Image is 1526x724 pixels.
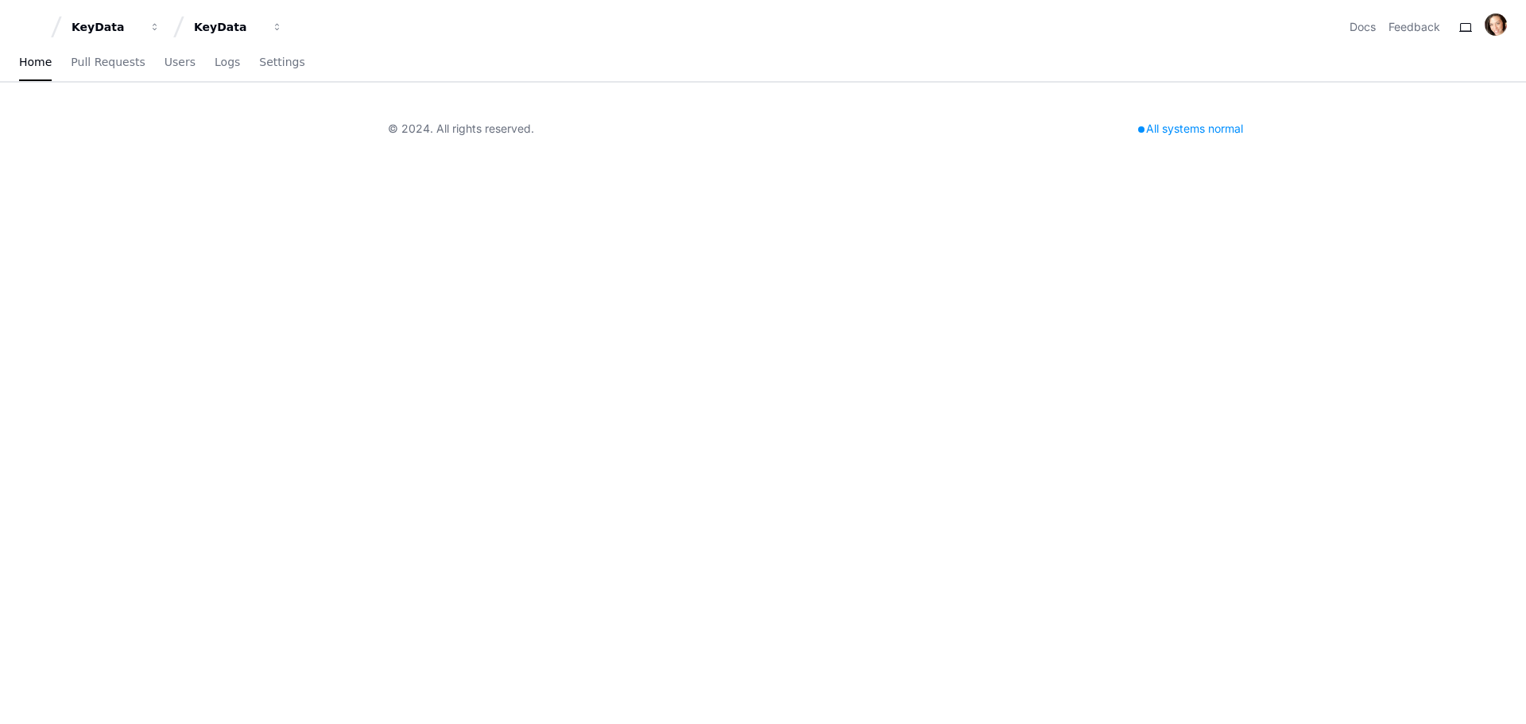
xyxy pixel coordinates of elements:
[188,13,289,41] button: KeyData
[19,57,52,67] span: Home
[259,45,304,81] a: Settings
[215,45,240,81] a: Logs
[1485,14,1507,36] img: ACg8ocJUrLcZf4N_pKPjSchnfIZFEADKUSH3d_7rDd6qafJn1J2cnEo=s96-c
[388,121,534,137] div: © 2024. All rights reserved.
[1350,19,1376,35] a: Docs
[65,13,167,41] button: KeyData
[215,57,240,67] span: Logs
[71,45,145,81] a: Pull Requests
[1129,118,1253,140] div: All systems normal
[71,57,145,67] span: Pull Requests
[165,45,196,81] a: Users
[259,57,304,67] span: Settings
[194,19,262,35] div: KeyData
[72,19,140,35] div: KeyData
[165,57,196,67] span: Users
[19,45,52,81] a: Home
[1389,19,1440,35] button: Feedback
